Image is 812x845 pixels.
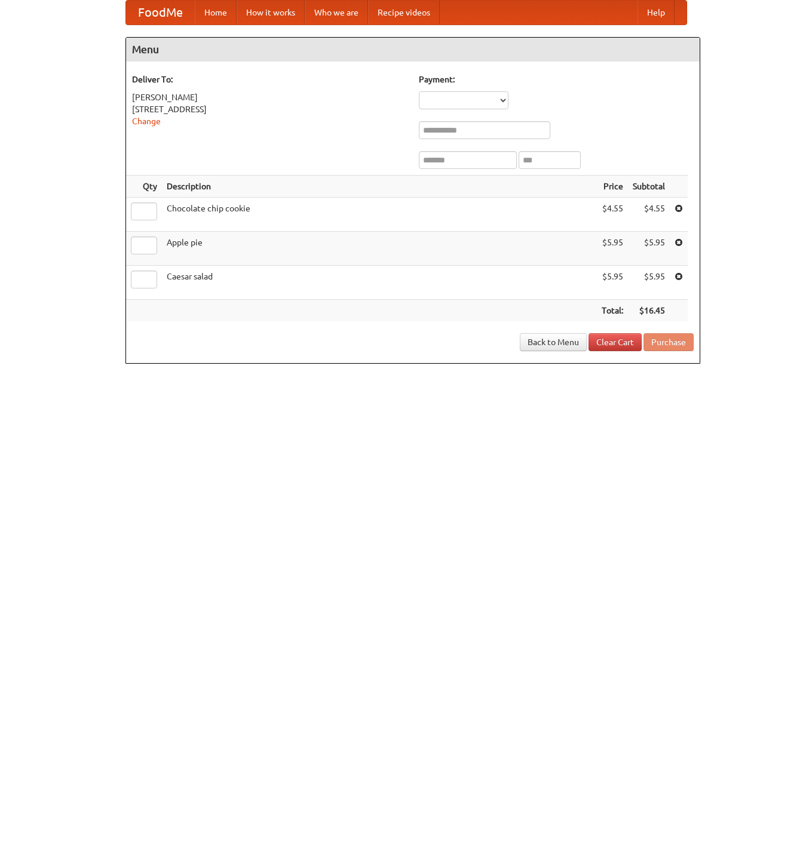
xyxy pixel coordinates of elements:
[597,266,628,300] td: $5.95
[132,73,407,85] h5: Deliver To:
[305,1,368,24] a: Who we are
[162,176,597,198] th: Description
[368,1,440,24] a: Recipe videos
[628,176,670,198] th: Subtotal
[132,103,407,115] div: [STREET_ADDRESS]
[132,116,161,126] a: Change
[597,232,628,266] td: $5.95
[195,1,237,24] a: Home
[162,266,597,300] td: Caesar salad
[589,333,642,351] a: Clear Cart
[237,1,305,24] a: How it works
[597,300,628,322] th: Total:
[132,91,407,103] div: [PERSON_NAME]
[126,1,195,24] a: FoodMe
[628,198,670,232] td: $4.55
[597,198,628,232] td: $4.55
[162,198,597,232] td: Chocolate chip cookie
[628,232,670,266] td: $5.95
[644,333,694,351] button: Purchase
[628,266,670,300] td: $5.95
[419,73,694,85] h5: Payment:
[126,38,700,62] h4: Menu
[520,333,587,351] a: Back to Menu
[126,176,162,198] th: Qty
[638,1,675,24] a: Help
[162,232,597,266] td: Apple pie
[628,300,670,322] th: $16.45
[597,176,628,198] th: Price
